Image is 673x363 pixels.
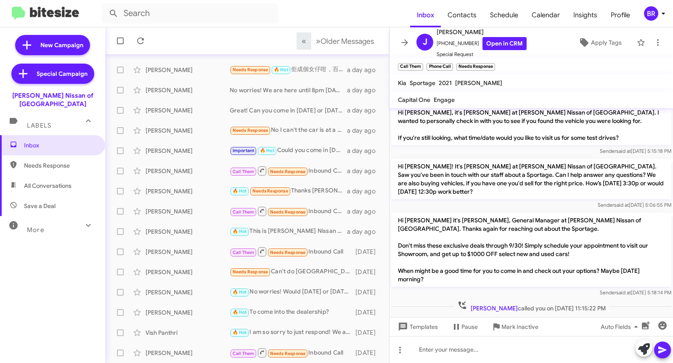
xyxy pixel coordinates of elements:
div: [DATE] [355,268,382,276]
p: Hi [PERSON_NAME], it's [PERSON_NAME] at [PERSON_NAME] Nissan of [GEOGRAPHIC_DATA]. I wanted to pe... [391,105,671,145]
div: [DATE] [355,248,382,256]
span: Needs Response [270,209,306,215]
div: [PERSON_NAME] [146,187,230,195]
span: said at [616,148,631,154]
span: Inbox [24,141,95,149]
div: [PERSON_NAME] [146,288,230,296]
span: Needs Response [233,67,268,72]
span: Inbox [410,3,441,27]
span: Kia [398,79,406,87]
span: « [302,36,306,46]
div: a day ago [347,227,382,236]
span: 🔥 Hot [260,148,274,153]
span: New Campaign [40,41,83,49]
button: Pause [445,319,485,334]
div: Thanks [PERSON_NAME] but we wait for deal sale like we did at Hall Nissan $5000 or $6000 and your... [230,186,347,196]
span: Labels [27,122,51,129]
span: Call Them [233,250,254,255]
div: This is [PERSON_NAME] Nissan of [GEOGRAPHIC_DATA]. Are you still in the market for a vehicle? [230,227,347,236]
span: Call Them [233,351,254,356]
span: called you on [DATE] 11:15:22 PM [454,300,609,312]
span: Needs Response [252,188,288,194]
div: Inbound Call [230,165,347,176]
div: [PERSON_NAME] [146,66,230,74]
span: Engage [434,96,455,104]
div: a day ago [347,167,382,175]
div: [PERSON_NAME] [146,308,230,317]
span: [PERSON_NAME] [437,27,527,37]
span: 🔥 Hot [233,229,247,234]
span: Needs Response [24,161,95,170]
button: BR [637,6,664,21]
span: Needs Response [270,250,306,255]
input: Search [102,3,278,24]
span: 🔥 Hot [233,310,247,315]
span: Templates [396,319,438,334]
a: New Campaign [15,35,90,55]
span: J [423,35,427,49]
p: Hi [PERSON_NAME] it's [PERSON_NAME], General Manager at [PERSON_NAME] Nissan of [GEOGRAPHIC_DATA]... [391,213,671,287]
span: Save a Deal [24,202,56,210]
span: 🔥 Hot [274,67,288,72]
span: Needs Response [270,351,306,356]
span: Important [233,148,254,153]
a: Schedule [483,3,525,27]
span: Capital One [398,96,430,104]
div: Great! Can you come in [DATE] or [DATE]? [230,106,347,115]
span: said at [616,289,631,296]
span: 🔥 Hot [233,330,247,335]
span: All Conversations [24,181,72,190]
small: Needs Response [456,63,495,71]
div: a day ago [347,86,382,94]
span: Call Them [233,209,254,215]
div: a day ago [347,147,382,155]
div: Inbound Call [230,206,347,216]
span: Auto Fields [601,319,641,334]
small: Phone Call [427,63,453,71]
div: BR [644,6,658,21]
div: I am so sorry to just respond! We are here until 8pm [DATE] or would [DATE] be better for you? [230,328,355,337]
span: Needs Response [233,269,268,275]
span: 🔥 Hot [233,188,247,194]
div: a day ago [347,187,382,195]
div: Could you come in [DATE] for an appraisal so we can see about trading you out of that vehicle? [230,146,347,155]
span: Special Campaign [37,69,87,78]
div: [PERSON_NAME] [146,227,230,236]
span: Sender [DATE] 5:06:55 PM [598,202,671,208]
span: Call Them [233,169,254,174]
span: [PHONE_NUMBER] [437,37,527,50]
div: [PERSON_NAME] [146,248,230,256]
span: Pause [461,319,478,334]
p: Hi [PERSON_NAME]! It's [PERSON_NAME] at [PERSON_NAME] Nissan of [GEOGRAPHIC_DATA]. Saw you've bee... [391,159,671,199]
div: No worries! Would [DATE] or [DATE] be better for you? [230,287,355,297]
span: Mark Inactive [501,319,538,334]
div: [PERSON_NAME] [146,106,230,115]
a: Special Campaign [11,64,94,84]
span: Calendar [525,3,567,27]
div: [DATE] [355,349,382,357]
span: 2021 [439,79,452,87]
div: [PERSON_NAME] [146,349,230,357]
div: a day ago [347,66,382,74]
div: Inbound Call [230,246,355,257]
button: Previous [297,32,311,50]
small: Call Them [398,63,423,71]
div: Can't do [GEOGRAPHIC_DATA] I have [MEDICAL_DATA] and I have a cracked spine [230,267,355,277]
span: More [27,226,44,234]
div: [PERSON_NAME] [146,126,230,135]
span: Profile [604,3,637,27]
span: Needs Response [233,128,268,133]
span: Needs Response [270,169,306,174]
div: [DATE] [355,308,382,317]
a: Contacts [441,3,483,27]
span: [PERSON_NAME] [471,304,518,312]
div: [PERSON_NAME] [146,167,230,175]
button: Auto Fields [594,319,648,334]
div: Inbound Call [230,347,355,358]
div: [PERSON_NAME] [146,268,230,276]
div: 佢成個女仔咁，百分百比大粒佬用來攪[DEMOGRAPHIC_DATA] sex啦，我猜最初一兩次忍讓為成名，後來變成厭悪成反抗而招來殺身之禍，太可憐了🙁 [230,65,347,75]
div: a day ago [347,106,382,115]
a: Insights [567,3,604,27]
